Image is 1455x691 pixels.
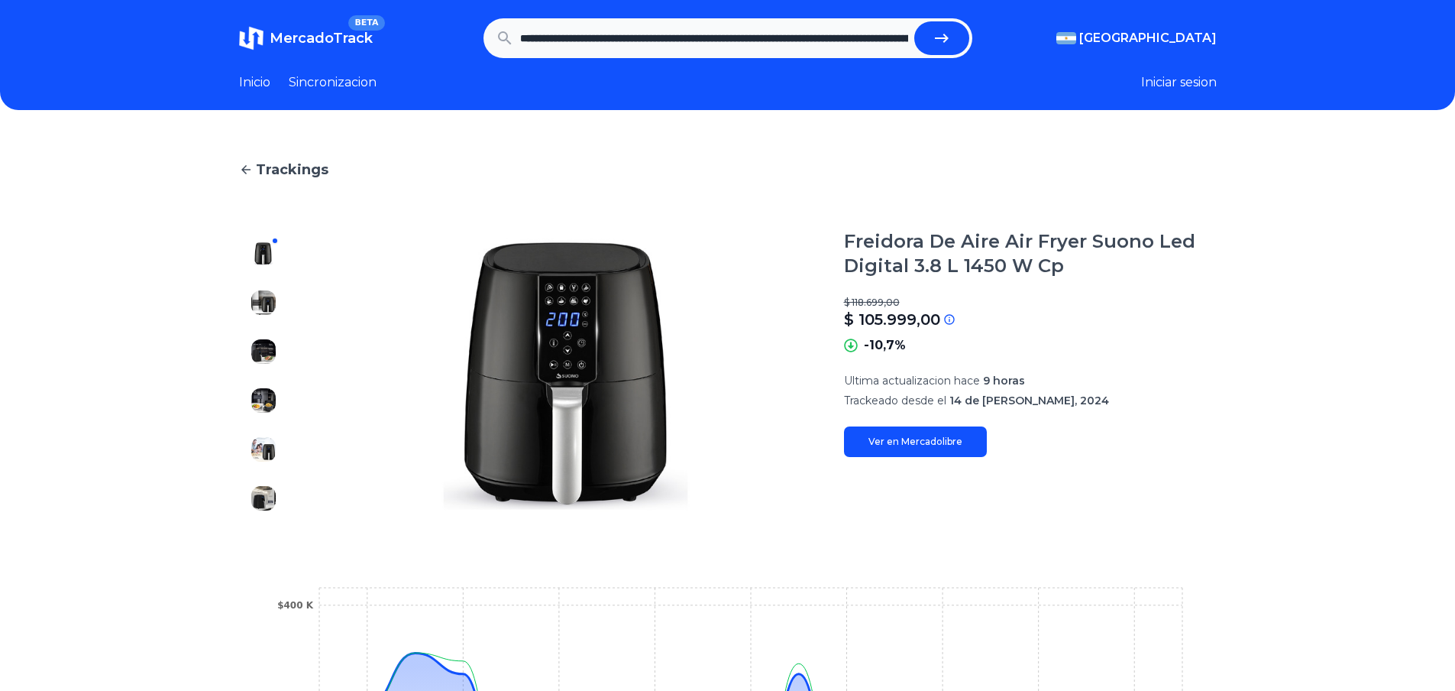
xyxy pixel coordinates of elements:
img: Freidora De Aire Air Fryer Suono Led Digital 3.8 L 1450 W Cp [251,388,276,413]
a: Inicio [239,73,270,92]
p: $ 105.999,00 [844,309,940,330]
img: Freidora De Aire Air Fryer Suono Led Digital 3.8 L 1450 W Cp [251,290,276,315]
span: Trackeado desde el [844,394,946,407]
h1: Freidora De Aire Air Fryer Suono Led Digital 3.8 L 1450 W Cp [844,229,1217,278]
p: -10,7% [864,336,906,355]
img: MercadoTrack [239,26,264,50]
p: $ 118.699,00 [844,297,1217,309]
span: Ultima actualizacion hace [844,374,980,388]
span: 9 horas [983,374,1025,388]
a: Sincronizacion [289,73,377,92]
a: Ver en Mercadolibre [844,427,987,457]
img: Argentina [1056,32,1076,44]
img: Freidora De Aire Air Fryer Suono Led Digital 3.8 L 1450 W Cp [251,437,276,462]
span: [GEOGRAPHIC_DATA] [1079,29,1217,47]
button: Iniciar sesion [1141,73,1217,92]
button: [GEOGRAPHIC_DATA] [1056,29,1217,47]
img: Freidora De Aire Air Fryer Suono Led Digital 3.8 L 1450 W Cp [318,229,813,523]
tspan: $400 K [277,600,314,611]
span: BETA [348,15,384,31]
span: Trackings [256,159,328,180]
span: MercadoTrack [270,30,373,47]
a: MercadoTrackBETA [239,26,373,50]
span: 14 de [PERSON_NAME], 2024 [949,394,1109,407]
img: Freidora De Aire Air Fryer Suono Led Digital 3.8 L 1450 W Cp [251,339,276,364]
img: Freidora De Aire Air Fryer Suono Led Digital 3.8 L 1450 W Cp [251,486,276,511]
a: Trackings [239,159,1217,180]
img: Freidora De Aire Air Fryer Suono Led Digital 3.8 L 1450 W Cp [251,242,276,266]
